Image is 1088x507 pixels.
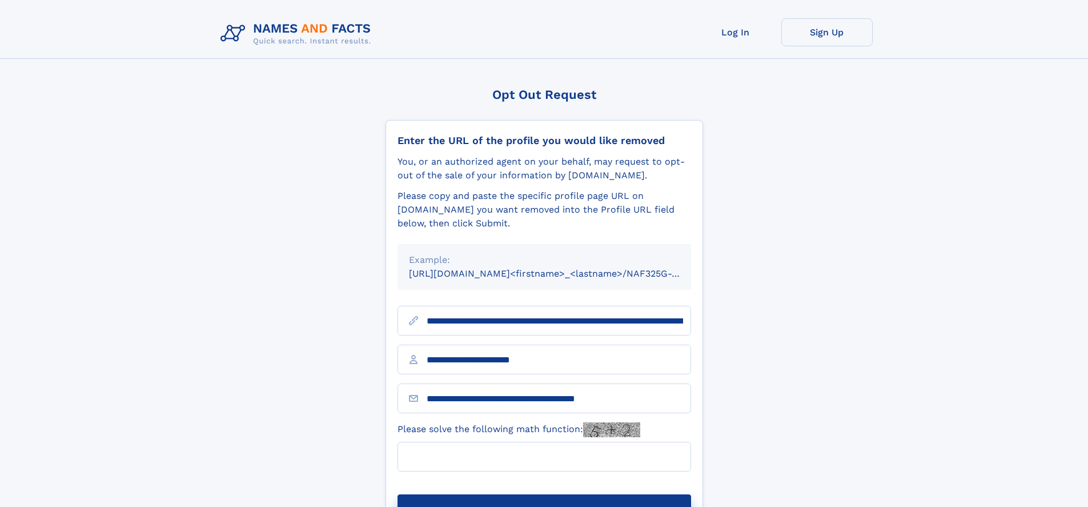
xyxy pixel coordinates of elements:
div: Enter the URL of the profile you would like removed [398,134,691,147]
label: Please solve the following math function: [398,422,640,437]
div: You, or an authorized agent on your behalf, may request to opt-out of the sale of your informatio... [398,155,691,182]
a: Sign Up [781,18,873,46]
div: Example: [409,253,680,267]
a: Log In [690,18,781,46]
div: Opt Out Request [386,87,703,102]
img: Logo Names and Facts [216,18,380,49]
div: Please copy and paste the specific profile page URL on [DOMAIN_NAME] you want removed into the Pr... [398,189,691,230]
small: [URL][DOMAIN_NAME]<firstname>_<lastname>/NAF325G-xxxxxxxx [409,268,713,279]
